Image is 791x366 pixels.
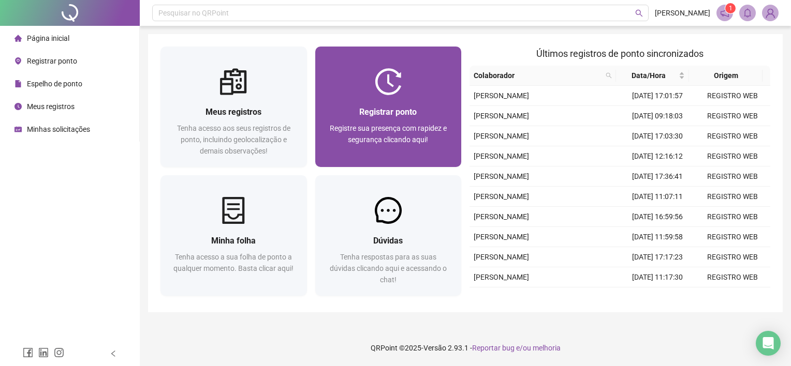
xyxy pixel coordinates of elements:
[173,253,294,272] span: Tenha acesso a sua folha de ponto a qualquer momento. Basta clicar aqui!
[695,86,770,106] td: REGISTRO WEB
[23,347,33,358] span: facebook
[695,207,770,227] td: REGISTRO WEB
[620,166,695,187] td: [DATE] 17:36:41
[315,175,462,296] a: DúvidasTenha respostas para as suas dúvidas clicando aqui e acessando o chat!
[689,66,762,86] th: Origem
[14,103,22,110] span: clock-circle
[315,47,462,167] a: Registrar pontoRegistre sua presença com rapidez e segurança clicando aqui!
[474,132,529,140] span: [PERSON_NAME]
[474,152,529,160] span: [PERSON_NAME]
[620,227,695,247] td: [DATE] 11:59:58
[695,247,770,267] td: REGISTRO WEB
[330,253,447,284] span: Tenha respostas para as suas dúvidas clicando aqui e acessando o chat!
[211,236,256,246] span: Minha folha
[472,344,561,352] span: Reportar bug e/ou melhoria
[695,166,770,187] td: REGISTRO WEB
[620,86,695,106] td: [DATE] 17:01:57
[695,267,770,287] td: REGISTRO WEB
[423,344,446,352] span: Versão
[474,273,529,281] span: [PERSON_NAME]
[474,212,529,221] span: [PERSON_NAME]
[474,70,602,81] span: Colaborador
[110,350,117,357] span: left
[695,287,770,308] td: REGISTRO WEB
[27,102,75,111] span: Meus registros
[616,66,689,86] th: Data/Hora
[474,192,529,201] span: [PERSON_NAME]
[620,287,695,308] td: [DATE] 16:54:08
[725,3,736,13] sup: 1
[140,330,791,366] footer: QRPoint © 2025 - 2.93.1 -
[14,80,22,87] span: file
[620,267,695,287] td: [DATE] 11:17:30
[606,72,612,79] span: search
[695,126,770,146] td: REGISTRO WEB
[14,35,22,42] span: home
[54,347,64,358] span: instagram
[695,187,770,207] td: REGISTRO WEB
[27,57,77,65] span: Registrar ponto
[27,34,69,42] span: Página inicial
[474,253,529,261] span: [PERSON_NAME]
[27,80,82,88] span: Espelho de ponto
[620,70,677,81] span: Data/Hora
[620,247,695,267] td: [DATE] 17:17:23
[206,107,261,117] span: Meus registros
[14,126,22,133] span: schedule
[729,5,733,12] span: 1
[474,172,529,180] span: [PERSON_NAME]
[160,47,307,167] a: Meus registrosTenha acesso aos seus registros de ponto, incluindo geolocalização e demais observa...
[38,347,49,358] span: linkedin
[373,236,403,246] span: Dúvidas
[695,106,770,126] td: REGISTRO WEB
[655,7,710,19] span: [PERSON_NAME]
[474,112,529,120] span: [PERSON_NAME]
[160,175,307,296] a: Minha folhaTenha acesso a sua folha de ponto a qualquer momento. Basta clicar aqui!
[474,233,529,241] span: [PERSON_NAME]
[620,146,695,166] td: [DATE] 12:16:12
[743,8,752,18] span: bell
[756,331,781,356] div: Open Intercom Messenger
[27,125,90,133] span: Minhas solicitações
[177,124,290,155] span: Tenha acesso aos seus registros de ponto, incluindo geolocalização e demais observações!
[474,91,529,100] span: [PERSON_NAME]
[620,126,695,146] td: [DATE] 17:03:30
[620,106,695,126] td: [DATE] 09:18:03
[330,124,447,144] span: Registre sua presença com rapidez e segurança clicando aqui!
[620,187,695,207] td: [DATE] 11:07:11
[604,68,614,83] span: search
[536,48,704,59] span: Últimos registros de ponto sincronizados
[620,207,695,227] td: [DATE] 16:59:56
[720,8,729,18] span: notification
[359,107,417,117] span: Registrar ponto
[695,146,770,166] td: REGISTRO WEB
[695,227,770,247] td: REGISTRO WEB
[635,9,643,17] span: search
[763,5,778,21] img: 86365
[14,57,22,65] span: environment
